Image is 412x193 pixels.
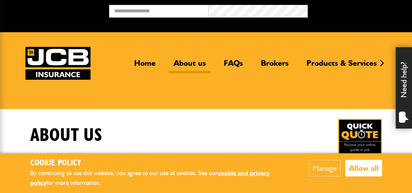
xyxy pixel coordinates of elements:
h2: Cookie Policy [30,158,289,168]
a: Brokers [256,58,293,73]
img: Quick Quote [338,119,382,163]
p: By continuing to use this website, you agree to our use of cookies. See our for more information. [30,168,289,188]
img: JCB Insurance Services logo [25,47,91,80]
a: Get your insurance quote in just 2-minutes [338,119,382,163]
a: JCB Insurance Services [25,47,91,80]
a: cookie and privacy policy [30,169,270,187]
div: Need help? [396,47,412,129]
a: FAQs [219,58,248,73]
button: Manage [309,160,340,176]
h1: About us [30,125,102,146]
button: Broker Login [308,5,407,15]
a: Products & Services [302,58,382,73]
a: About us [169,58,211,73]
button: Allow all [345,160,382,176]
a: Home [129,58,161,73]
